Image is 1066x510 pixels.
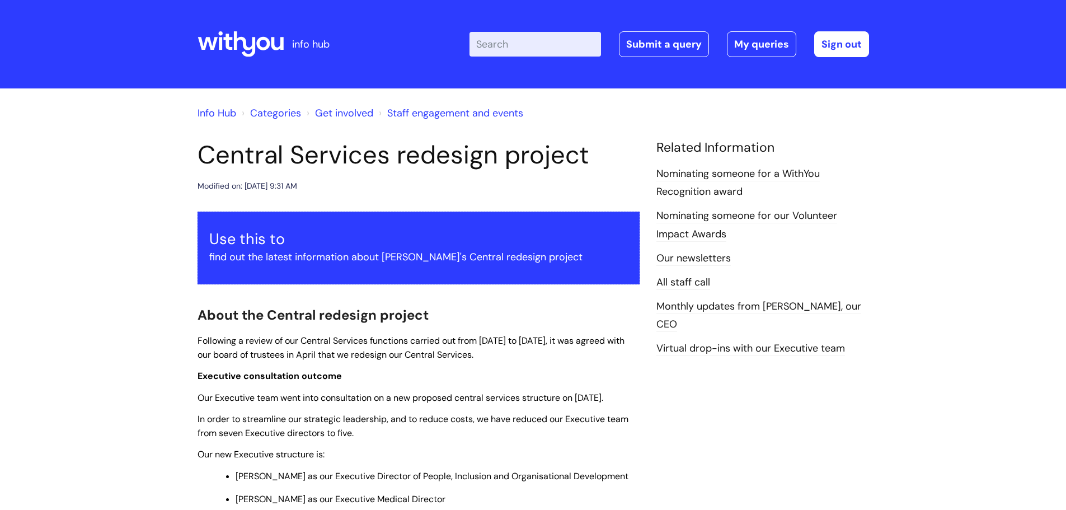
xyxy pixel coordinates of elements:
span: Our Executive team went into consultation on a new proposed central services structure on [DATE]. [198,392,603,404]
a: Monthly updates from [PERSON_NAME], our CEO [656,300,861,332]
span: In order to streamline our strategic leadership, and to reduce costs, we have reduced our Executi... [198,413,628,439]
a: Info Hub [198,106,236,120]
span: [PERSON_NAME] as our Executive Medical Director [236,493,445,505]
li: Solution home [239,104,301,122]
p: info hub [292,35,330,53]
a: My queries [727,31,796,57]
a: Categories [250,106,301,120]
li: Staff engagement and events [376,104,523,122]
h1: Central Services redesign project [198,140,640,170]
a: Get involved [315,106,373,120]
a: Virtual drop-ins with our Executive team [656,341,845,356]
span: Our new Executive structure is: [198,448,325,460]
h3: Use this to [209,230,628,248]
span: Executive consultation outcome [198,370,342,382]
p: find out the latest information about [PERSON_NAME]'s Central redesign project [209,248,628,266]
span: Following a review of our Central Services functions carried out from [DATE] to [DATE], it was ag... [198,335,624,361]
li: Get involved [304,104,373,122]
span: [PERSON_NAME] as our Executive Director of People, Inclusion and Organisational Development [236,470,628,482]
a: Nominating someone for a WithYou Recognition award [656,167,820,199]
span: About the Central redesign project [198,306,429,324]
input: Search [469,32,601,57]
a: All staff call [656,275,710,290]
div: Modified on: [DATE] 9:31 AM [198,179,297,193]
div: | - [469,31,869,57]
a: Nominating someone for our Volunteer Impact Awards [656,209,837,241]
a: Our newsletters [656,251,731,266]
a: Sign out [814,31,869,57]
a: Submit a query [619,31,709,57]
a: Staff engagement and events [387,106,523,120]
h4: Related Information [656,140,869,156]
